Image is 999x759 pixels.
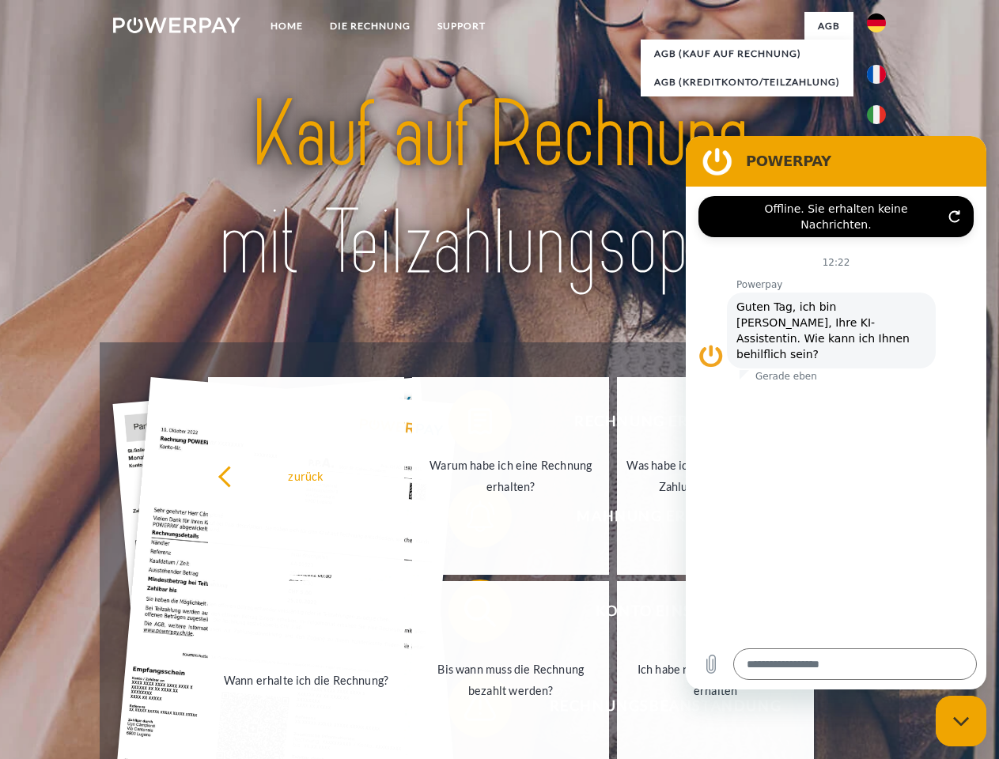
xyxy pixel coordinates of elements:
[867,105,886,124] img: it
[867,13,886,32] img: de
[617,377,814,575] a: Was habe ich noch offen, ist meine Zahlung eingegangen?
[626,659,804,701] div: Ich habe nur eine Teillieferung erhalten
[804,12,853,40] a: agb
[641,40,853,68] a: AGB (Kauf auf Rechnung)
[867,65,886,84] img: fr
[257,12,316,40] a: Home
[422,659,600,701] div: Bis wann muss die Rechnung bezahlt werden?
[113,17,240,33] img: logo-powerpay-white.svg
[936,696,986,746] iframe: Schaltfläche zum Öffnen des Messaging-Fensters; Konversation läuft
[218,669,395,690] div: Wann erhalte ich die Rechnung?
[422,455,600,497] div: Warum habe ich eine Rechnung erhalten?
[641,68,853,96] a: AGB (Kreditkonto/Teilzahlung)
[424,12,499,40] a: SUPPORT
[686,136,986,689] iframe: Messaging-Fenster
[316,12,424,40] a: DIE RECHNUNG
[626,455,804,497] div: Was habe ich noch offen, ist meine Zahlung eingegangen?
[151,76,848,303] img: title-powerpay_de.svg
[218,465,395,486] div: zurück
